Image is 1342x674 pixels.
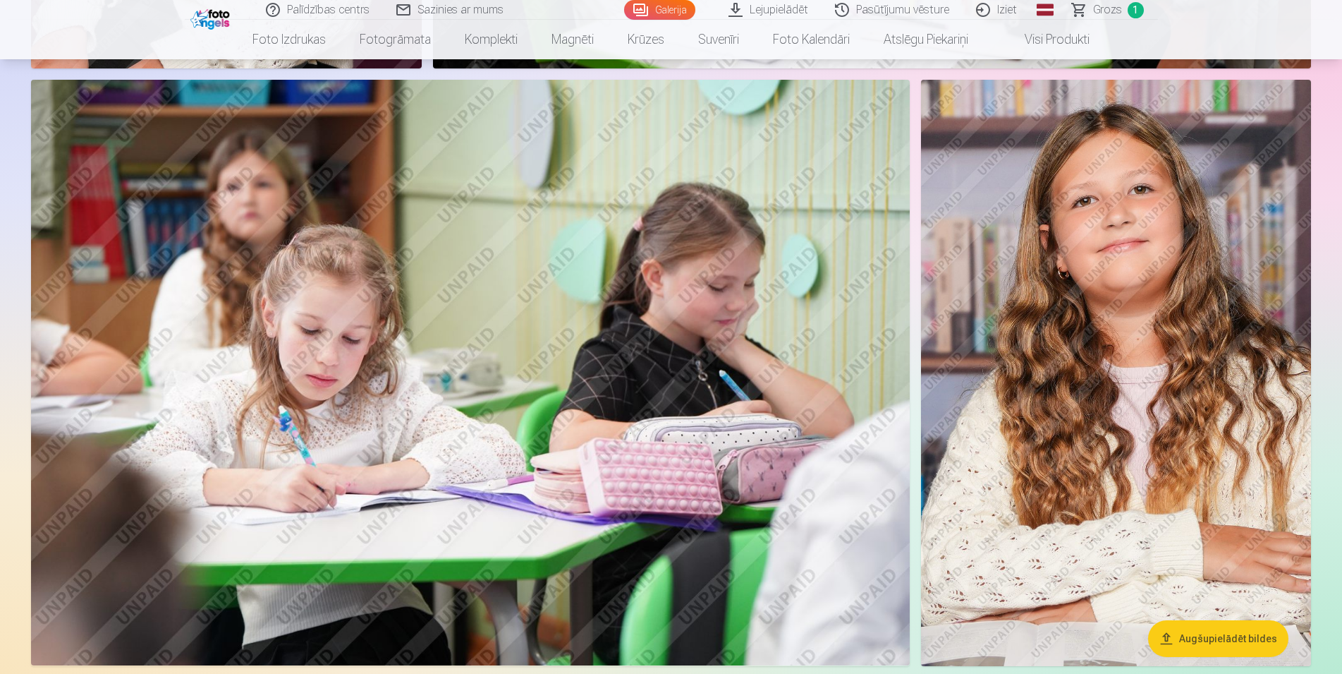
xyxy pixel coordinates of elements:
a: Krūzes [611,20,681,59]
span: Grozs [1093,1,1122,18]
a: Atslēgu piekariņi [867,20,985,59]
a: Magnēti [535,20,611,59]
a: Foto izdrukas [236,20,343,59]
button: Augšupielādēt bildes [1148,620,1288,657]
a: Suvenīri [681,20,756,59]
span: 1 [1128,2,1144,18]
a: Visi produkti [985,20,1106,59]
a: Fotogrāmata [343,20,448,59]
a: Foto kalendāri [756,20,867,59]
a: Komplekti [448,20,535,59]
img: /fa1 [190,6,233,30]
